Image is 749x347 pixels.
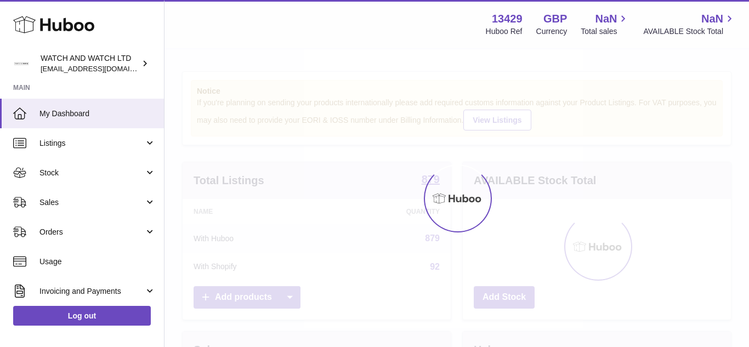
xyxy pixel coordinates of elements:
[643,26,736,37] span: AVAILABLE Stock Total
[581,26,629,37] span: Total sales
[39,168,144,178] span: Stock
[492,12,523,26] strong: 13429
[486,26,523,37] div: Huboo Ref
[39,286,144,297] span: Invoicing and Payments
[13,306,151,326] a: Log out
[643,12,736,37] a: NaN AVAILABLE Stock Total
[39,197,144,208] span: Sales
[41,64,161,73] span: [EMAIL_ADDRESS][DOMAIN_NAME]
[39,257,156,267] span: Usage
[39,227,144,237] span: Orders
[536,26,568,37] div: Currency
[41,53,139,74] div: WATCH AND WATCH LTD
[39,109,156,119] span: My Dashboard
[543,12,567,26] strong: GBP
[581,12,629,37] a: NaN Total sales
[595,12,617,26] span: NaN
[701,12,723,26] span: NaN
[39,138,144,149] span: Listings
[13,55,30,72] img: internalAdmin-13429@internal.huboo.com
